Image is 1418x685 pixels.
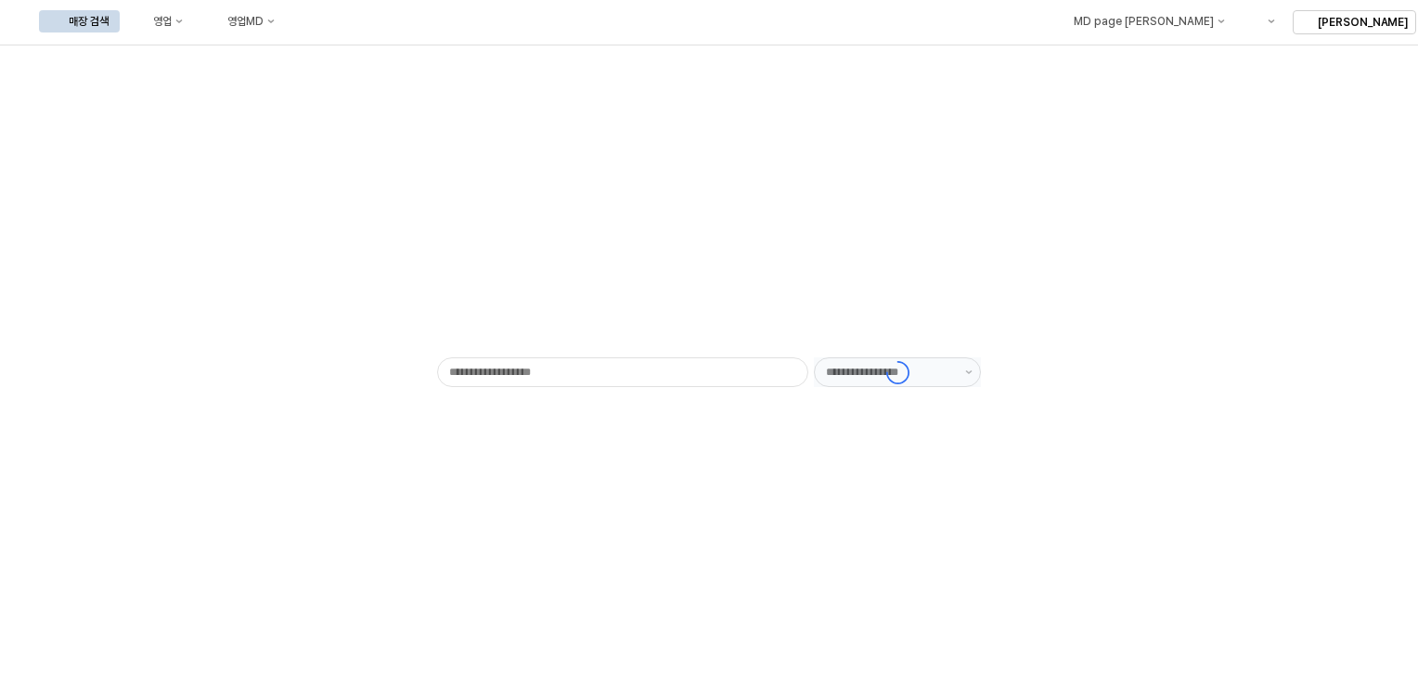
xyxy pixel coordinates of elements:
div: MD page [PERSON_NAME] [1073,15,1213,28]
p: [PERSON_NAME] [1318,15,1408,30]
button: [PERSON_NAME] [1293,10,1416,34]
button: 영업 [123,10,194,32]
div: 영업MD [227,15,264,28]
div: MD page 이동 [1043,10,1235,32]
div: Menu item 6 [1239,10,1285,32]
button: MD page [PERSON_NAME] [1043,10,1235,32]
div: 영업 [153,15,172,28]
button: 매장 검색 [39,10,120,32]
button: 영업MD [198,10,286,32]
div: 매장 검색 [69,15,109,28]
